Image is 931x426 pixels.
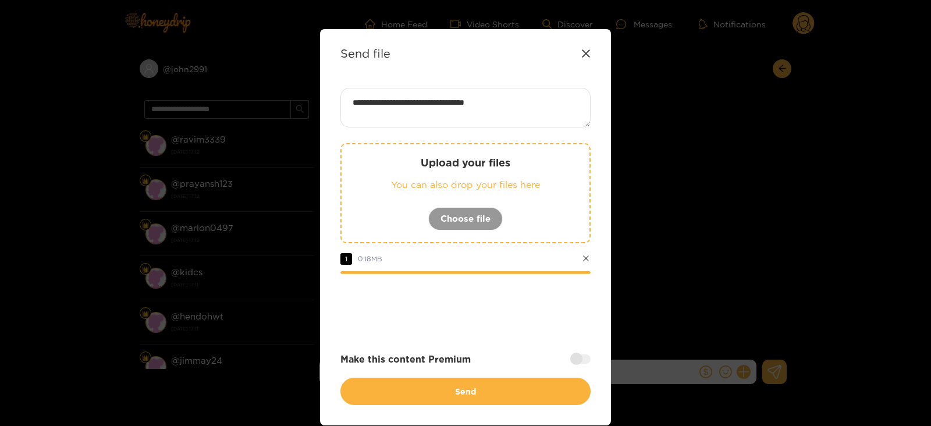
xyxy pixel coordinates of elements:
[428,207,503,230] button: Choose file
[340,253,352,265] span: 1
[340,378,591,405] button: Send
[365,178,566,191] p: You can also drop your files here
[358,255,382,262] span: 0.18 MB
[365,156,566,169] p: Upload your files
[340,353,471,366] strong: Make this content Premium
[340,47,390,60] strong: Send file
